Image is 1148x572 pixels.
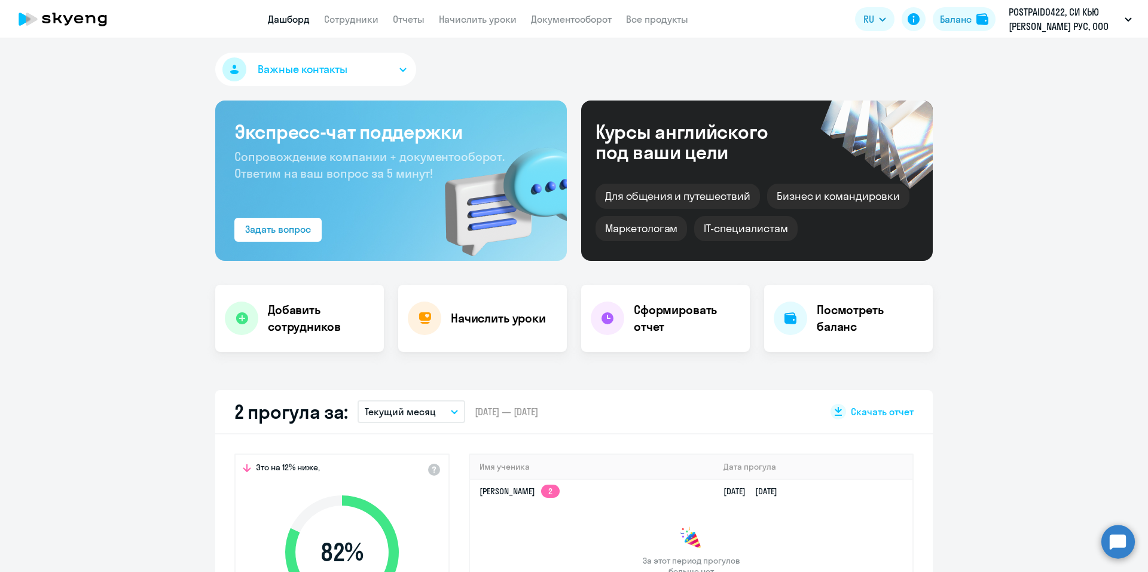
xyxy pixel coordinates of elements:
th: Дата прогула [714,455,912,479]
span: 82 % [273,538,411,567]
p: POSTPAID0422, СИ КЬЮ [PERSON_NAME] РУС, ООО [1009,5,1120,34]
a: Сотрудники [324,13,378,25]
span: RU [863,12,874,26]
div: Маркетологам [596,216,687,241]
div: Бизнес и командировки [767,184,909,209]
span: [DATE] — [DATE] [475,405,538,418]
a: [PERSON_NAME]2 [480,486,560,497]
img: bg-img [428,126,567,261]
a: Документооборот [531,13,612,25]
a: Дашборд [268,13,310,25]
h4: Начислить уроки [451,310,546,327]
div: IT-специалистам [694,216,797,241]
div: Баланс [940,12,972,26]
h3: Экспресс-чат поддержки [234,120,548,144]
button: Текущий месяц [358,400,465,423]
a: Все продукты [626,13,688,25]
span: Важные контакты [258,62,347,77]
button: Балансbalance [933,7,996,31]
span: Сопровождение компании + документооборот. Ответим на ваш вопрос за 5 минут! [234,149,505,181]
a: [DATE][DATE] [723,486,787,497]
a: Отчеты [393,13,425,25]
div: Курсы английского под ваши цели [596,121,800,162]
h4: Добавить сотрудников [268,302,374,335]
span: Это на 12% ниже, [256,462,320,476]
div: Задать вопрос [245,222,311,236]
button: Задать вопрос [234,218,322,242]
h4: Посмотреть баланс [817,302,923,335]
app-skyeng-badge: 2 [541,485,560,498]
p: Текущий месяц [365,404,436,419]
img: balance [976,13,988,25]
button: Важные контакты [215,53,416,86]
h2: 2 прогула за: [234,400,348,424]
button: POSTPAID0422, СИ КЬЮ [PERSON_NAME] РУС, ООО [1003,5,1138,34]
a: Начислить уроки [439,13,517,25]
h4: Сформировать отчет [634,302,740,335]
img: congrats [679,527,703,550]
div: Для общения и путешествий [596,184,760,209]
button: RU [855,7,894,31]
th: Имя ученика [470,455,714,479]
span: Скачать отчет [851,405,914,418]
